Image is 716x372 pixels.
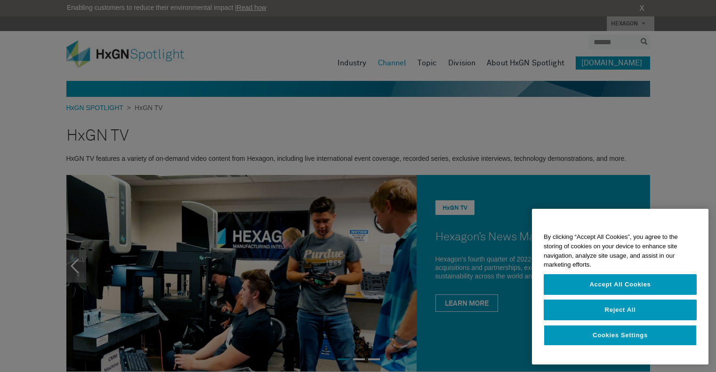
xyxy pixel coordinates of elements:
div: By clicking “Accept All Cookies”, you agree to the storing of cookies on your device to enhance s... [532,228,708,274]
button: Cookies Settings [544,325,697,346]
button: Reject All [544,300,697,320]
div: Cookie banner [532,209,708,364]
button: Accept All Cookies [544,274,697,295]
div: Privacy [532,209,708,364]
